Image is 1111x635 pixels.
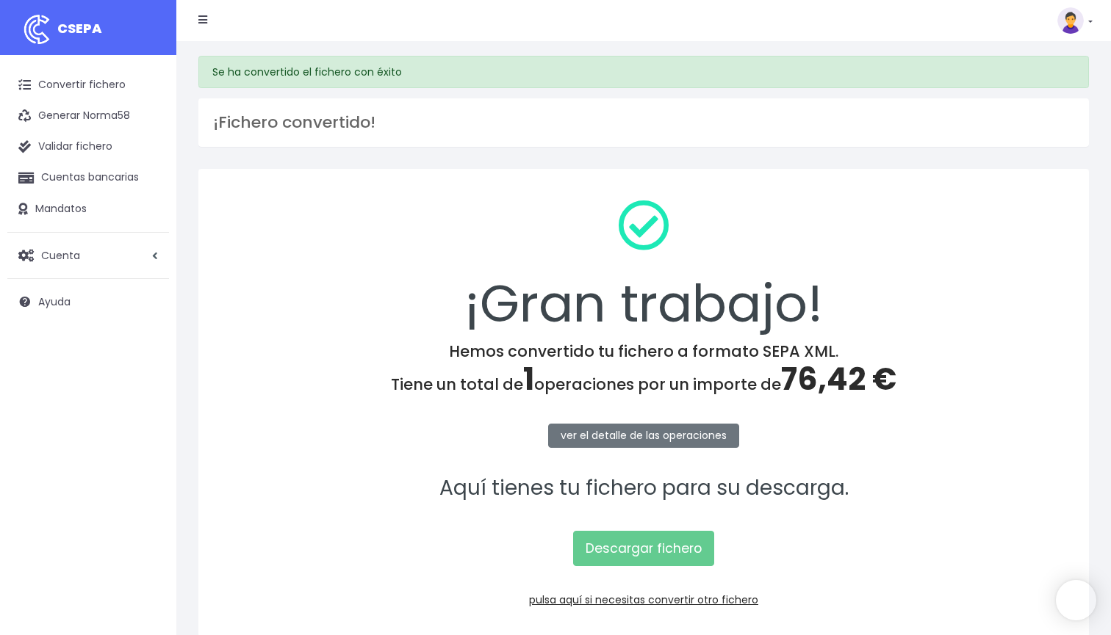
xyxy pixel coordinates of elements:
[7,286,169,317] a: Ayuda
[198,56,1089,88] div: Se ha convertido el fichero con éxito
[217,188,1070,342] div: ¡Gran trabajo!
[781,358,896,401] span: 76,42 €
[7,240,169,271] a: Cuenta
[217,472,1070,505] p: Aquí tienes tu fichero para su descarga.
[573,531,714,566] a: Descargar fichero
[57,19,102,37] span: CSEPA
[7,162,169,193] a: Cuentas bancarias
[548,424,739,448] a: ver el detalle de las operaciones
[38,294,71,309] span: Ayuda
[41,247,80,262] span: Cuenta
[523,358,534,401] span: 1
[18,11,55,48] img: logo
[217,342,1070,398] h4: Hemos convertido tu fichero a formato SEPA XML. Tiene un total de operaciones por un importe de
[7,70,169,101] a: Convertir fichero
[7,131,169,162] a: Validar fichero
[529,592,758,607] a: pulsa aquí si necesitas convertir otro fichero
[7,101,169,131] a: Generar Norma58
[7,194,169,225] a: Mandatos
[213,113,1074,132] h3: ¡Fichero convertido!
[1057,7,1084,34] img: profile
